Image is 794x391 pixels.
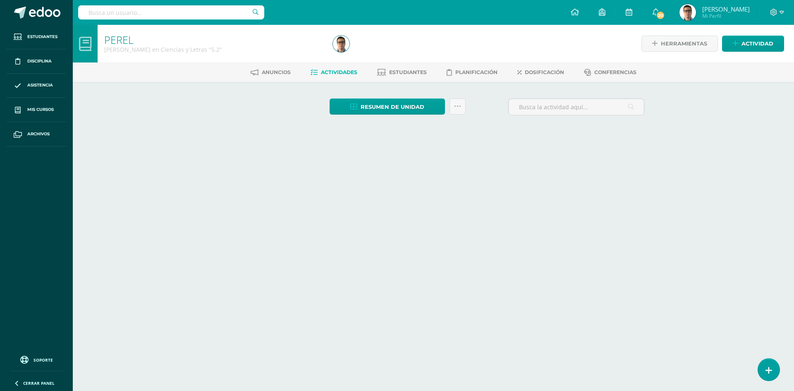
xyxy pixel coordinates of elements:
[517,66,564,79] a: Dosificación
[594,69,636,75] span: Conferencias
[311,66,357,79] a: Actividades
[10,354,63,365] a: Soporte
[23,380,55,386] span: Cerrar panel
[656,11,665,20] span: 20
[7,98,66,122] a: Mis cursos
[7,122,66,146] a: Archivos
[321,69,357,75] span: Actividades
[661,36,707,51] span: Herramientas
[641,36,718,52] a: Herramientas
[251,66,291,79] a: Anuncios
[741,36,773,51] span: Actividad
[702,12,750,19] span: Mi Perfil
[679,4,696,21] img: 4c9214d6dc3ad1af441a6e04af4808ea.png
[333,36,349,52] img: 4c9214d6dc3ad1af441a6e04af4808ea.png
[722,36,784,52] a: Actividad
[361,99,424,115] span: Resumen de unidad
[27,58,52,65] span: Disciplina
[104,34,323,46] h1: PEREL
[584,66,636,79] a: Conferencias
[27,106,54,113] span: Mis cursos
[702,5,750,13] span: [PERSON_NAME]
[509,99,644,115] input: Busca la actividad aquí...
[78,5,264,19] input: Busca un usuario...
[104,33,134,47] a: PEREL
[27,34,57,40] span: Estudiantes
[7,49,66,74] a: Disciplina
[330,98,445,115] a: Resumen de unidad
[525,69,564,75] span: Dosificación
[27,131,50,137] span: Archivos
[389,69,427,75] span: Estudiantes
[7,25,66,49] a: Estudiantes
[262,69,291,75] span: Anuncios
[447,66,497,79] a: Planificación
[27,82,53,89] span: Asistencia
[455,69,497,75] span: Planificación
[104,46,323,53] div: Quinto Bachillerato en Ciencias y Letras '5.2'
[33,357,53,363] span: Soporte
[377,66,427,79] a: Estudiantes
[7,74,66,98] a: Asistencia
